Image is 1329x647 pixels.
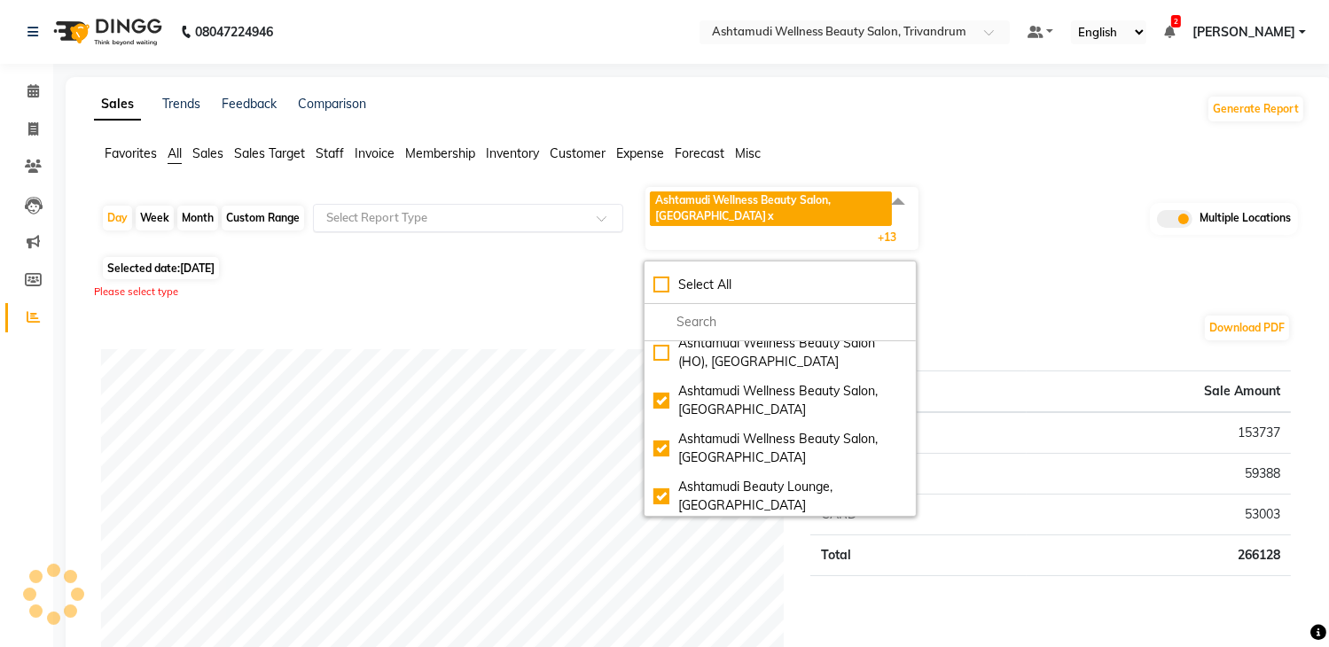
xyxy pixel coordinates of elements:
[879,230,911,244] span: +13
[94,89,141,121] a: Sales
[1164,24,1175,40] a: 2
[177,206,218,230] div: Month
[653,313,907,331] input: multiselect-search
[94,285,1305,300] div: Please select type
[653,430,907,467] div: Ashtamudi Wellness Beauty Salon, [GEOGRAPHIC_DATA]
[1171,15,1181,27] span: 2
[195,7,273,57] b: 08047224946
[655,193,831,222] span: Ashtamudi Wellness Beauty Salon, [GEOGRAPHIC_DATA]
[1027,370,1291,412] th: Sale Amount
[234,145,305,161] span: Sales Target
[1027,534,1291,575] td: 266128
[298,96,366,112] a: Comparison
[105,145,157,161] span: Favorites
[1027,494,1291,534] td: 53003
[810,370,1027,412] th: Type
[1027,453,1291,494] td: 59388
[486,145,539,161] span: Inventory
[162,96,200,112] a: Trends
[136,206,174,230] div: Week
[355,145,395,161] span: Invoice
[810,494,1027,534] td: CARD
[735,145,761,161] span: Misc
[810,412,1027,454] td: PHONEPE
[653,478,907,515] div: Ashtamudi Beauty Lounge, [GEOGRAPHIC_DATA]
[180,261,215,275] span: [DATE]
[616,145,664,161] span: Expense
[192,145,223,161] span: Sales
[405,145,475,161] span: Membership
[1208,97,1303,121] button: Generate Report
[653,334,907,371] div: Ashtamudi Wellness Beauty Salon (HO), [GEOGRAPHIC_DATA]
[222,206,304,230] div: Custom Range
[810,453,1027,494] td: CASH
[1192,23,1295,42] span: [PERSON_NAME]
[653,382,907,419] div: Ashtamudi Wellness Beauty Salon, [GEOGRAPHIC_DATA]
[550,145,606,161] span: Customer
[1200,210,1291,228] span: Multiple Locations
[103,257,219,279] span: Selected date:
[675,145,724,161] span: Forecast
[168,145,182,161] span: All
[1027,412,1291,454] td: 153737
[45,7,167,57] img: logo
[766,209,774,222] a: x
[653,276,907,294] div: Select All
[810,534,1027,575] td: Total
[103,206,132,230] div: Day
[1205,316,1289,340] button: Download PDF
[316,145,344,161] span: Staff
[222,96,277,112] a: Feedback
